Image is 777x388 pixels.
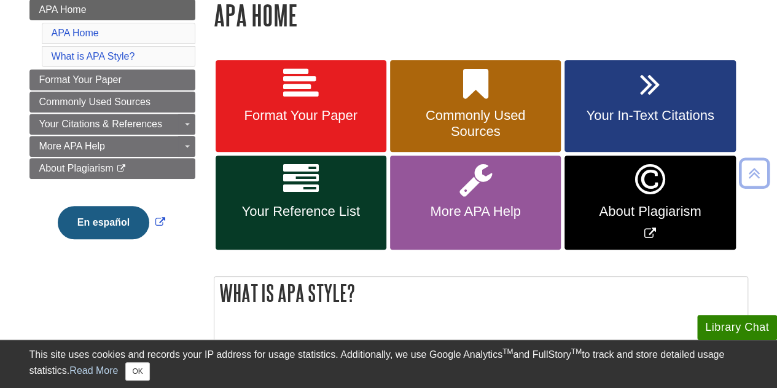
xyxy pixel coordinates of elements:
span: Format Your Paper [225,108,377,124]
span: Format Your Paper [39,74,122,85]
span: About Plagiarism [39,163,114,173]
button: Library Chat [697,315,777,340]
a: Back to Top [735,165,774,181]
a: Format Your Paper [216,60,386,152]
span: Your Reference List [225,204,377,220]
i: This link opens in a new window [116,165,127,173]
div: This site uses cookies and records your IP address for usage statistics. Additionally, we use Goo... [29,347,748,381]
span: Your Citations & References [39,119,162,129]
span: More APA Help [39,141,105,151]
a: Your Reference List [216,156,386,250]
span: About Plagiarism [574,204,726,220]
a: Commonly Used Sources [390,60,561,152]
span: APA Home [39,4,87,15]
a: Format Your Paper [29,69,195,90]
span: Commonly Used Sources [39,97,150,107]
a: Link opens in new window [564,156,735,250]
a: Your In-Text Citations [564,60,735,152]
a: Your Citations & References [29,114,195,135]
span: More APA Help [399,204,552,220]
sup: TM [571,347,582,356]
span: Your In-Text Citations [574,108,726,124]
a: About Plagiarism [29,158,195,179]
a: APA Home [52,28,99,38]
h2: What is APA Style? [214,277,748,309]
a: More APA Help [29,136,195,157]
button: Close [125,362,149,381]
a: Read More [69,365,118,376]
span: Commonly Used Sources [399,108,552,140]
sup: TM [502,347,513,356]
a: More APA Help [390,156,561,250]
a: Link opens in new window [55,217,168,228]
button: En español [58,206,149,239]
a: What is APA Style? [52,51,135,61]
a: Commonly Used Sources [29,92,195,113]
